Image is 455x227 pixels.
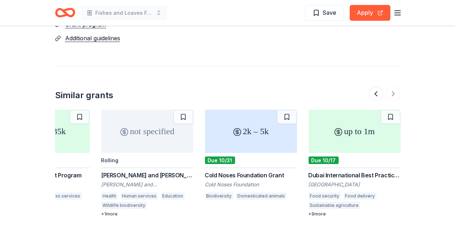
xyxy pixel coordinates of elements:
div: Wildlife biodiversity [101,202,147,209]
div: Human services [120,192,158,200]
span: Save [323,8,336,17]
div: Education [161,192,185,200]
div: Health [101,192,118,200]
a: 2k – 5kDue 10/31Cold Noses Foundation GrantCold Noses FoundationBiodiversityDomesticated animals [205,110,297,202]
a: not specifiedRolling[PERSON_NAME] and [PERSON_NAME] Foundation Grant[PERSON_NAME] and [PERSON_NAM... [101,110,193,217]
div: Similar grants [55,90,113,101]
div: Due 10/17 [308,156,338,164]
button: Additional guidelines [65,33,120,43]
div: [PERSON_NAME] and [PERSON_NAME] Foundation Grant [101,171,193,180]
span: Fishes and Loaves Food Shelf [95,9,153,17]
div: [GEOGRAPHIC_DATA] [308,181,400,188]
a: Home [55,4,75,21]
div: Food delivery [343,192,376,200]
div: Cold Noses Foundation [205,181,297,188]
div: Due 10/31 [205,156,235,164]
div: Cold Noses Foundation Grant [205,171,297,180]
div: + 1 more [101,211,193,217]
div: [PERSON_NAME] and [PERSON_NAME] Foundation [101,181,193,188]
div: Sustainable agriculture [308,202,360,209]
button: Save [305,5,344,21]
div: Food security [308,192,341,200]
button: Fishes and Loaves Food Shelf [81,6,167,20]
div: not specified [101,110,193,153]
button: Apply [350,5,390,21]
div: Homeless services [37,192,82,200]
div: up to 1m [308,110,400,153]
div: Dubai International Best Practices Award for Sustainable Development [308,171,400,180]
div: Rolling [101,157,118,163]
div: Domesticated animals [236,192,286,200]
div: Biodiversity [205,192,233,200]
div: Performing arts [150,202,186,209]
a: up to 1mDue 10/17Dubai International Best Practices Award for Sustainable Development[GEOGRAPHIC_... [308,110,400,217]
div: 2k – 5k [205,110,297,153]
div: + 9 more [308,211,400,217]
